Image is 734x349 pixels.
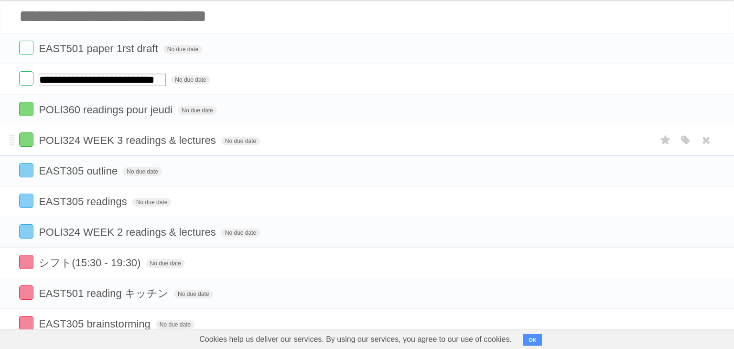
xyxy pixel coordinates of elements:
[39,318,153,330] span: EAST305 brainstorming
[19,224,33,239] label: Done
[178,106,216,115] span: No due date
[19,163,33,177] label: Done
[39,287,171,299] span: EAST501 reading キッチン
[19,255,33,269] label: Done
[39,104,175,116] span: POLI360 readings pour jeudi
[19,41,33,55] label: Done
[19,71,33,86] label: Done
[39,196,130,207] span: EAST305 readings
[39,226,218,238] span: POLI324 WEEK 2 readings & lectures
[123,167,162,176] span: No due date
[39,43,160,55] span: EAST501 paper 1rst draft
[19,194,33,208] label: Done
[19,132,33,147] label: Done
[174,290,213,298] span: No due date
[523,334,542,346] button: OK
[19,316,33,330] label: Done
[171,76,210,84] span: No due date
[19,285,33,300] label: Done
[221,229,260,237] span: No due date
[39,165,120,177] span: EAST305 outline
[39,257,143,269] span: シフト(15:30 - 19:30)
[19,102,33,116] label: Done
[163,45,202,54] span: No due date
[146,259,185,268] span: No due date
[657,132,675,148] label: Star task
[221,137,260,145] span: No due date
[190,330,521,349] span: Cookies help us deliver our services. By using our services, you agree to our use of cookies.
[39,134,218,146] span: POLI324 WEEK 3 readings & lectures
[156,320,194,329] span: No due date
[132,198,171,207] span: No due date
